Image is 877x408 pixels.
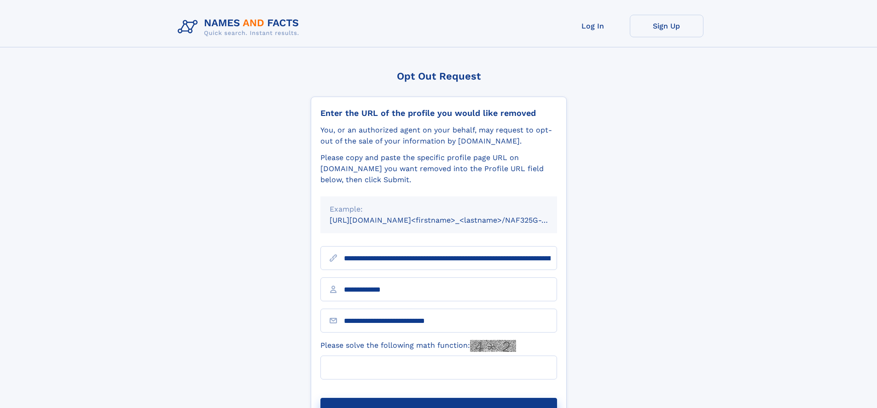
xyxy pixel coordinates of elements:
[330,204,548,215] div: Example:
[320,125,557,147] div: You, or an authorized agent on your behalf, may request to opt-out of the sale of your informatio...
[311,70,567,82] div: Opt Out Request
[320,152,557,185] div: Please copy and paste the specific profile page URL on [DOMAIN_NAME] you want removed into the Pr...
[320,340,516,352] label: Please solve the following math function:
[556,15,630,37] a: Log In
[320,108,557,118] div: Enter the URL of the profile you would like removed
[174,15,307,40] img: Logo Names and Facts
[630,15,703,37] a: Sign Up
[330,216,575,224] small: [URL][DOMAIN_NAME]<firstname>_<lastname>/NAF325G-xxxxxxxx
